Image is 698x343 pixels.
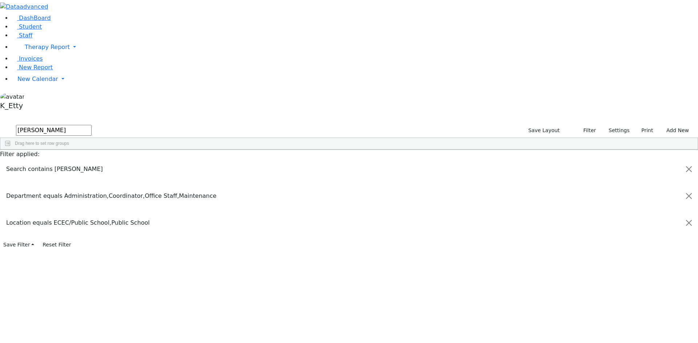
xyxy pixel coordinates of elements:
[12,32,32,39] a: Staff
[15,141,69,146] span: Drag here to set row groups
[16,125,92,136] input: Search
[12,55,43,62] a: Invoices
[19,32,32,39] span: Staff
[680,186,698,206] button: Close
[659,125,692,136] button: Add New
[12,40,698,54] a: Therapy Report
[633,125,657,136] button: Print
[19,64,53,71] span: New Report
[12,23,42,30] a: Student
[12,72,698,86] a: New Calendar
[25,44,70,50] span: Therapy Report
[599,125,633,136] button: Settings
[19,55,43,62] span: Invoices
[17,75,58,82] span: New Calendar
[525,125,563,136] button: Save Layout
[12,15,51,21] a: DashBoard
[574,125,599,136] button: Filter
[39,239,74,250] button: Reset Filter
[19,23,42,30] span: Student
[680,159,698,179] button: Close
[680,213,698,233] button: Close
[19,15,51,21] span: DashBoard
[12,64,53,71] a: New Report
